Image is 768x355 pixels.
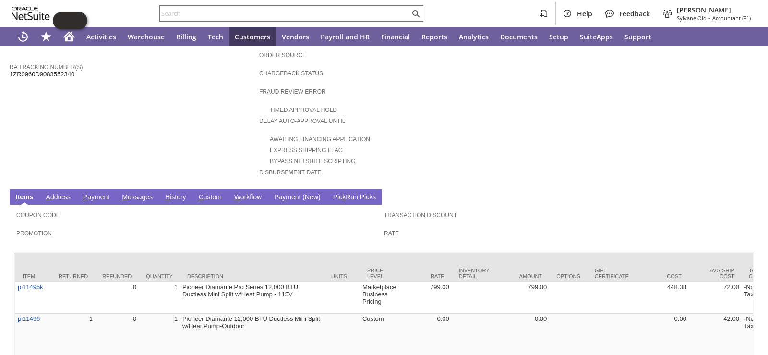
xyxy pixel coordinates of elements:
svg: Shortcuts [40,31,52,42]
a: Reports [416,27,453,46]
span: Tech [208,32,223,41]
span: P [83,193,87,201]
div: Price Level [367,268,392,279]
span: - [708,14,710,22]
a: SuiteApps [574,27,619,46]
span: SuiteApps [580,32,613,41]
span: I [16,193,18,201]
a: Home [58,27,81,46]
span: C [199,193,204,201]
span: H [165,193,170,201]
a: Fraud Review Error [259,88,326,95]
span: Financial [381,32,410,41]
a: Warehouse [122,27,170,46]
span: Warehouse [128,32,165,41]
span: Payroll and HR [321,32,370,41]
div: Rate [406,273,444,279]
a: Address [44,193,73,202]
span: Sylvane Old [677,14,707,22]
a: Delay Auto-Approval Until [259,118,345,124]
a: PickRun Picks [331,193,378,202]
iframe: Click here to launch Oracle Guided Learning Help Panel [53,12,87,29]
div: Item [23,273,44,279]
div: Avg Ship Cost [696,268,734,279]
td: 799.00 [399,282,452,314]
a: Activities [81,27,122,46]
a: Vendors [276,27,315,46]
a: Messages [120,193,155,202]
a: Analytics [453,27,494,46]
td: 1 [139,282,180,314]
div: Refunded [102,273,132,279]
div: Shortcuts [35,27,58,46]
a: Payroll and HR [315,27,375,46]
div: Cost [643,273,682,279]
a: Recent Records [12,27,35,46]
td: 72.00 [689,282,742,314]
div: Quantity [146,273,173,279]
span: Documents [500,32,538,41]
span: Customers [235,32,270,41]
a: Transaction Discount [384,212,457,219]
a: Awaiting Financing Application [270,136,370,143]
span: Setup [549,32,568,41]
span: Oracle Guided Learning Widget. To move around, please hold and drag [70,12,87,29]
div: Gift Certificate [595,268,629,279]
span: k [342,193,346,201]
span: Help [577,9,592,18]
a: Payment [81,193,112,202]
div: Description [187,273,317,279]
span: A [46,193,50,201]
td: 0 [95,282,139,314]
a: Support [619,27,657,46]
input: Search [160,8,410,19]
a: Rate [384,230,399,237]
a: pi11495k [18,283,43,291]
span: Support [624,32,651,41]
div: Amount [504,273,542,279]
a: Express Shipping Flag [270,147,343,154]
span: y [282,193,286,201]
a: Promotion [16,230,52,237]
div: Options [556,273,580,279]
a: Coupon Code [16,212,60,219]
a: Setup [543,27,574,46]
span: Billing [176,32,196,41]
td: Pioneer Diamante Pro Series 12,000 BTU Ductless Mini Split w/Heat Pump - 115V [180,282,324,314]
a: History [163,193,189,202]
a: Unrolled view on [741,191,753,203]
td: Marketplace Business Pricing [360,282,399,314]
td: 799.00 [496,282,549,314]
a: Disbursement Date [259,169,322,176]
a: RA Tracking Number(s) [10,64,83,71]
div: Inventory Detail [459,268,490,279]
a: Order Source [259,52,306,59]
a: Payment (New) [272,193,323,202]
a: pi11496 [18,315,40,322]
span: [PERSON_NAME] [677,5,751,14]
a: Timed Approval Hold [270,107,337,113]
div: Returned [59,273,88,279]
a: Items [13,193,36,202]
a: Customers [229,27,276,46]
a: Chargeback Status [259,70,323,77]
svg: Recent Records [17,31,29,42]
td: 448.38 [636,282,689,314]
svg: Search [410,8,421,19]
span: M [122,193,128,201]
span: W [234,193,240,201]
a: Tech [202,27,229,46]
a: Documents [494,27,543,46]
svg: logo [12,7,50,20]
span: Accountant (F1) [712,14,751,22]
span: Vendors [282,32,309,41]
svg: Home [63,31,75,42]
a: Billing [170,27,202,46]
span: Activities [86,32,116,41]
div: Units [331,273,353,279]
span: Reports [421,32,447,41]
a: Custom [196,193,224,202]
span: Feedback [619,9,650,18]
span: Analytics [459,32,489,41]
a: Financial [375,27,416,46]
